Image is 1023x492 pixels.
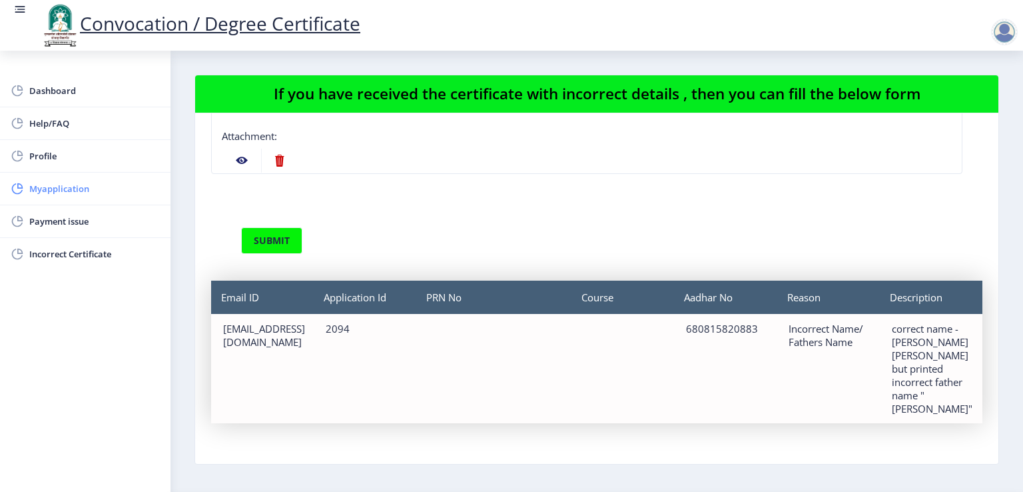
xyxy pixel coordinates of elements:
span: Help/FAQ [29,115,160,131]
div: PRN No [416,281,571,314]
div: 680815820883 [686,322,765,335]
div: correct name - [PERSON_NAME] [PERSON_NAME] but printed incorrect father name "[PERSON_NAME]" [892,322,970,415]
span: Payment issue [29,213,160,229]
div: 2094 [326,322,404,335]
a: Convocation / Degree Certificate [40,11,360,36]
button: submit [241,227,302,254]
span: Incorrect Certificate [29,246,160,262]
div: Incorrect Name/ Fathers Name [789,322,867,349]
span: Myapplication [29,181,160,197]
div: Application Id [314,281,416,314]
div: Reason [777,281,880,314]
nb-action: Delete File [261,149,298,173]
span: Dashboard [29,83,160,99]
img: logo [40,3,80,48]
div: [EMAIL_ADDRESS][DOMAIN_NAME] [223,322,302,349]
nb-card-header: If you have received the certificate with incorrect details , then you can fill the below form [195,75,998,113]
div: Email ID [211,281,314,314]
div: Aadhar No [674,281,777,314]
label: Attachment: [222,129,277,143]
span: Profile [29,148,160,164]
div: Course [571,281,674,314]
div: Description [880,281,982,314]
nb-action: View File [222,149,261,173]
